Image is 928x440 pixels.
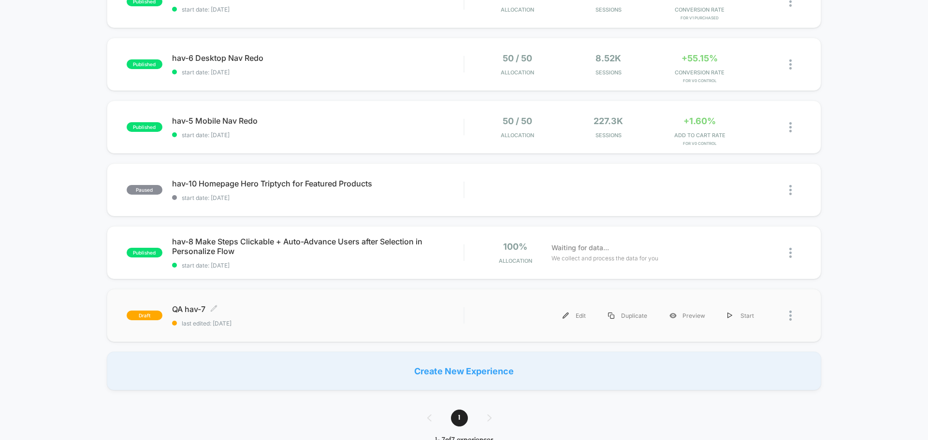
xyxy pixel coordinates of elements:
span: draft [127,311,162,320]
span: start date: [DATE] [172,69,464,76]
span: Allocation [499,257,532,264]
span: Allocation [501,6,534,13]
div: Start [716,305,765,326]
span: ADD TO CART RATE [656,132,743,139]
span: Sessions [565,132,652,139]
span: paused [127,185,162,195]
span: for v0 control [656,141,743,146]
span: Sessions [565,6,652,13]
span: 50 / 50 [503,116,532,126]
span: 8.52k [595,53,621,63]
img: close [789,248,792,258]
span: hav-5 Mobile Nav Redo [172,116,464,126]
span: for v0 control [656,78,743,83]
span: Sessions [565,69,652,76]
img: close [789,122,792,132]
span: start date: [DATE] [172,262,464,269]
img: menu [608,312,614,319]
div: Create New Experience [107,352,821,390]
span: hav-6 Desktop Nav Redo [172,53,464,63]
img: close [789,59,792,70]
img: menu [563,312,569,319]
img: close [789,311,792,321]
img: menu [727,312,732,319]
span: 227.3k [594,116,623,126]
span: published [127,59,162,69]
span: CONVERSION RATE [656,6,743,13]
span: start date: [DATE] [172,6,464,13]
span: +1.60% [683,116,716,126]
span: QA hav-7 [172,304,464,314]
span: We collect and process the data for you [551,254,658,263]
img: close [789,185,792,195]
span: hav-10 Homepage Hero Triptych for Featured Products [172,179,464,188]
span: +55.15% [681,53,718,63]
div: Preview [658,305,716,326]
span: Allocation [501,69,534,76]
span: start date: [DATE] [172,131,464,139]
span: 100% [503,241,527,252]
div: Edit [551,305,597,326]
span: start date: [DATE] [172,194,464,201]
span: CONVERSION RATE [656,69,743,76]
div: Duplicate [597,305,658,326]
span: published [127,248,162,257]
span: for v1 purchased [656,15,743,20]
span: Allocation [501,132,534,139]
span: 1 [451,410,468,426]
span: last edited: [DATE] [172,320,464,327]
span: hav-8 Make Steps Clickable + Auto-Advance Users after Selection in Personalize Flow [172,237,464,256]
span: published [127,122,162,132]
span: Waiting for data... [551,242,609,253]
span: 50 / 50 [503,53,532,63]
